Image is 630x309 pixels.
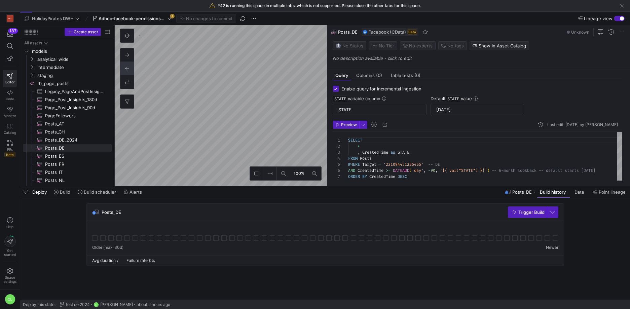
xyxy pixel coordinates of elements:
span: Deploy [32,189,47,195]
div: Press SPACE to select this row. [23,71,112,79]
div: 7 [333,173,340,180]
button: No tierNo Tier [369,41,397,50]
a: Posts_FR​​​​​​​​​ [23,160,112,168]
span: Posts [360,156,372,161]
div: CL [94,302,99,307]
span: Editor [5,80,15,84]
span: Posts_AT​​​​​​​​​ [45,120,104,128]
span: 'day' [412,168,423,173]
a: fb_page_posts​​​​​​​​ [23,79,112,87]
span: BY [362,174,367,179]
span: staging [37,72,111,79]
a: Catalog [3,120,17,137]
span: , [423,168,426,173]
span: FROM [348,156,358,161]
div: 4 [333,155,340,161]
span: Adhoc-facebook-permissions-test [99,16,166,21]
div: Press SPACE to select this row. [23,120,112,128]
span: Posts_DE [512,189,532,195]
span: Preview [341,122,357,127]
div: Press SPACE to select this row. [23,39,112,47]
span: Avg duration [92,258,116,263]
span: about 2 hours ago [137,302,170,307]
a: Page_Post_Insights_180d​​​​​​​​​ [23,95,112,104]
span: Data [575,189,584,195]
button: Trigger Build [508,206,547,218]
a: Spacesettings [3,265,17,286]
img: No tier [372,43,377,48]
span: No Status [336,43,363,48]
a: Posts_PL​​​​​​​​​ [23,184,112,192]
span: PRs [7,147,13,151]
span: Alerts [129,189,142,195]
div: Press SPACE to select this row. [23,104,112,112]
span: Page_Post_Insights_180d​​​​​​​​​ [45,96,104,104]
span: AND [348,168,355,173]
div: Press SPACE to select this row. [23,95,112,104]
img: No status [336,43,341,48]
span: ( [409,168,412,173]
span: ) [487,168,489,173]
span: PageFollowers​​​​​​​​​ [45,112,104,120]
span: Legacy_PageAndPostInsights​​​​​​​​​ [45,88,104,95]
span: Space settings [4,275,16,283]
a: Posts_DE​​​​​​​​​ [23,144,112,152]
span: Enable query for incremental ingestion [341,86,421,91]
span: Posts_DE [338,29,358,35]
div: Press SPACE to select this row. [23,47,112,55]
span: Posts_ES​​​​​​​​​ [45,152,104,160]
span: Older (max. 30d) [92,245,123,250]
a: Posts_AT​​​​​​​​​ [23,120,112,128]
div: Press SPACE to select this row. [23,128,112,136]
span: No expert s [409,43,433,48]
a: Page_Post_Insights_90d​​​​​​​​​ [23,104,112,112]
span: Help [6,225,14,229]
div: Press SPACE to select this row. [23,79,112,87]
span: Posts_NL​​​​​​​​​ [45,177,104,184]
span: '{{ var("STATE") }}' [440,168,487,173]
span: Posts_DE​​​​​​​​​ [45,144,104,152]
span: -- 6-month lookback -- default starts [DATE] [492,168,595,173]
span: SELECT [348,138,362,143]
span: HolidayPirates DWH [32,16,74,21]
a: HG [3,13,17,24]
div: All assets [24,41,42,45]
span: models [32,47,111,55]
a: Monitor [3,104,17,120]
button: Build history [537,186,570,198]
div: Press SPACE to select this row. [23,160,112,168]
span: STATE [333,95,348,102]
span: ORDER [348,174,360,179]
span: Columns [356,73,382,78]
div: CL [5,294,15,305]
div: Last edit: [DATE] by [PERSON_NAME] [547,122,618,127]
button: Alerts [120,186,145,198]
a: Posts_ES​​​​​​​​​ [23,152,112,160]
div: Press SPACE to select this row. [23,144,112,152]
a: Legacy_PageAndPostInsights​​​​​​​​​ [23,87,112,95]
button: Preview [333,121,359,129]
div: 3 [333,149,340,155]
span: Beta [4,152,15,157]
span: Point lineage [599,189,626,195]
span: fb_page_posts​​​​​​​​ [37,80,111,87]
span: variable column [333,96,380,101]
span: Posts_CH​​​​​​​​​ [45,128,104,136]
span: Newer [546,245,558,250]
span: Posts_DE [102,209,121,215]
span: - [428,168,431,173]
span: Default value [431,96,472,101]
div: 1 [333,137,340,143]
span: Build [60,189,70,195]
span: (0) [414,73,420,78]
div: Press SPACE to select this row. [23,176,112,184]
button: Show in Asset Catalog [470,41,529,50]
a: Posts_NL​​​​​​​​​ [23,176,112,184]
a: PageFollowers​​​​​​​​​ [23,112,112,120]
div: 6 [333,167,340,173]
span: test de 2024 [66,302,90,307]
div: Press SPACE to select this row. [23,184,112,192]
span: Lineage view [584,16,613,21]
div: 187 [8,28,18,34]
span: Posts_PL​​​​​​​​​ [45,185,104,192]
